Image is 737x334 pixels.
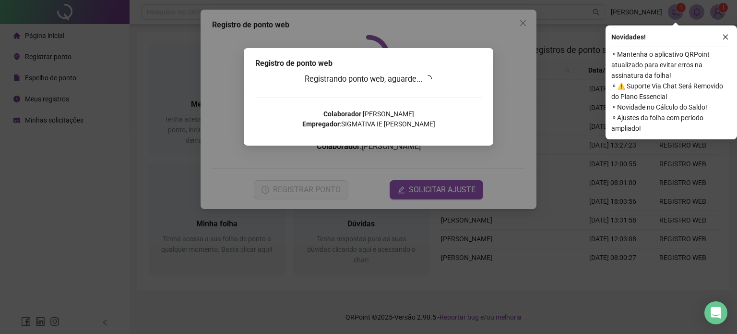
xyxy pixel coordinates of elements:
span: close [722,34,729,40]
span: loading [424,74,433,83]
p: : [PERSON_NAME] : SIGMATIVA IE [PERSON_NAME] [255,109,482,129]
div: Open Intercom Messenger [704,301,727,324]
h3: Registrando ponto web, aguarde... [255,73,482,86]
span: ⚬ ⚠️ Suporte Via Chat Será Removido do Plano Essencial [611,81,731,102]
span: ⚬ Mantenha o aplicativo QRPoint atualizado para evitar erros na assinatura da folha! [611,49,731,81]
strong: Colaborador [323,110,361,118]
span: ⚬ Ajustes da folha com período ampliado! [611,112,731,134]
strong: Empregador [302,120,340,128]
span: Novidades ! [611,32,646,42]
span: ⚬ Novidade no Cálculo do Saldo! [611,102,731,112]
div: Registro de ponto web [255,58,482,69]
